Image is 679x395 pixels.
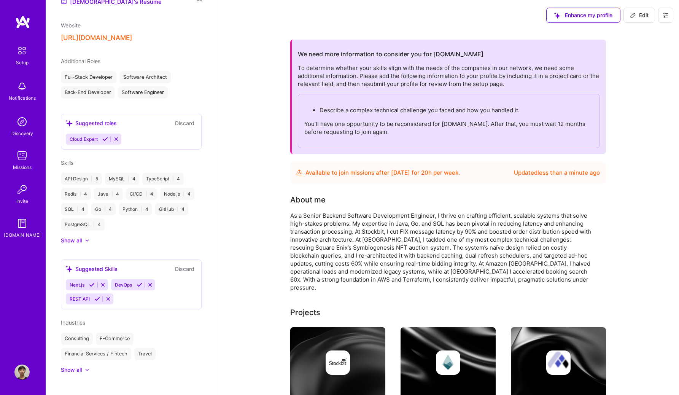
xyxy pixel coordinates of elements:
[94,188,123,200] div: Java 4
[14,148,30,163] img: teamwork
[111,191,113,197] span: |
[160,188,194,200] div: Node.js 4
[61,71,116,83] div: Full-Stack Developer
[61,86,115,99] div: Back-End Developer
[296,169,302,175] img: Availability
[137,282,142,288] i: Accept
[546,350,571,375] img: Company logo
[436,350,460,375] img: Company logo
[61,333,93,345] div: Consulting
[298,64,600,148] div: To determine whether your skills align with the needs of the companies in our network, we need so...
[290,194,326,205] div: Tell us a little about yourself
[304,120,593,136] p: You’ll have one opportunity to be reconsidered for [DOMAIN_NAME]. After that, you must wait 12 mo...
[66,265,118,273] div: Suggested Skills
[96,333,134,345] div: E-Commerce
[134,348,156,360] div: Travel
[630,11,649,19] span: Edit
[102,136,108,142] i: Accept
[290,212,595,291] div: As a Senior Backend Software Development Engineer, I thrive on crafting efficient, scalable syste...
[16,59,29,67] div: Setup
[13,365,32,380] a: User Avatar
[91,203,116,215] div: Go 4
[61,188,91,200] div: Redis 4
[183,191,184,197] span: |
[100,282,106,288] i: Reject
[421,169,428,176] span: 20
[66,266,72,272] i: icon SuggestedTeams
[70,282,84,288] span: Next.js
[61,173,102,185] div: API Design 5
[305,168,460,177] div: Available to join missions after [DATE] for h per week .
[623,8,655,23] button: Edit
[61,22,81,29] span: Website
[514,168,600,177] div: Updated less than a minute ago
[141,206,142,212] span: |
[290,307,320,318] div: Projects
[9,94,36,102] div: Notifications
[173,119,197,127] button: Discard
[14,365,30,380] img: User Avatar
[93,221,95,228] span: |
[113,136,119,142] i: Reject
[119,71,171,83] div: Software Architect
[11,129,33,137] div: Discovery
[118,86,168,99] div: Software Engineer
[70,136,98,142] span: Cloud Expert
[66,119,117,127] div: Suggested roles
[77,206,78,212] span: |
[326,350,350,375] img: Company logo
[14,79,30,94] img: bell
[15,15,30,29] img: logo
[177,206,178,212] span: |
[61,34,132,42] button: [URL][DOMAIN_NAME]
[61,203,88,215] div: SQL 4
[105,296,111,302] i: Reject
[61,159,73,166] span: Skills
[172,176,174,182] span: |
[66,120,72,126] i: icon SuggestedTeams
[290,194,326,205] div: About me
[61,237,82,244] div: Show all
[128,176,129,182] span: |
[70,296,90,302] span: REST API
[16,197,28,205] div: Invite
[14,182,30,197] img: Invite
[14,216,30,231] img: guide book
[173,264,197,273] button: Discard
[13,163,32,171] div: Missions
[155,203,188,215] div: GitHub 4
[142,173,184,185] div: TypeScript 4
[119,203,152,215] div: Python 4
[61,319,85,326] span: Industries
[61,348,131,360] div: Financial Services / Fintech
[4,231,41,239] div: [DOMAIN_NAME]
[320,106,593,114] p: Describe a complex technical challenge you faced and how you handled it.
[80,191,81,197] span: |
[14,43,30,59] img: setup
[126,188,157,200] div: CI/CD 4
[104,206,106,212] span: |
[89,282,95,288] i: Accept
[146,191,147,197] span: |
[147,282,153,288] i: Reject
[61,58,100,64] span: Additional Roles
[91,176,92,182] span: |
[61,218,105,231] div: PostgreSQL 4
[298,51,483,58] h2: We need more information to consider you for [DOMAIN_NAME]
[115,282,132,288] span: DevOps
[94,296,100,302] i: Accept
[105,173,139,185] div: MySQL 4
[623,8,655,23] div: null
[14,114,30,129] img: discovery
[61,366,82,374] div: Show all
